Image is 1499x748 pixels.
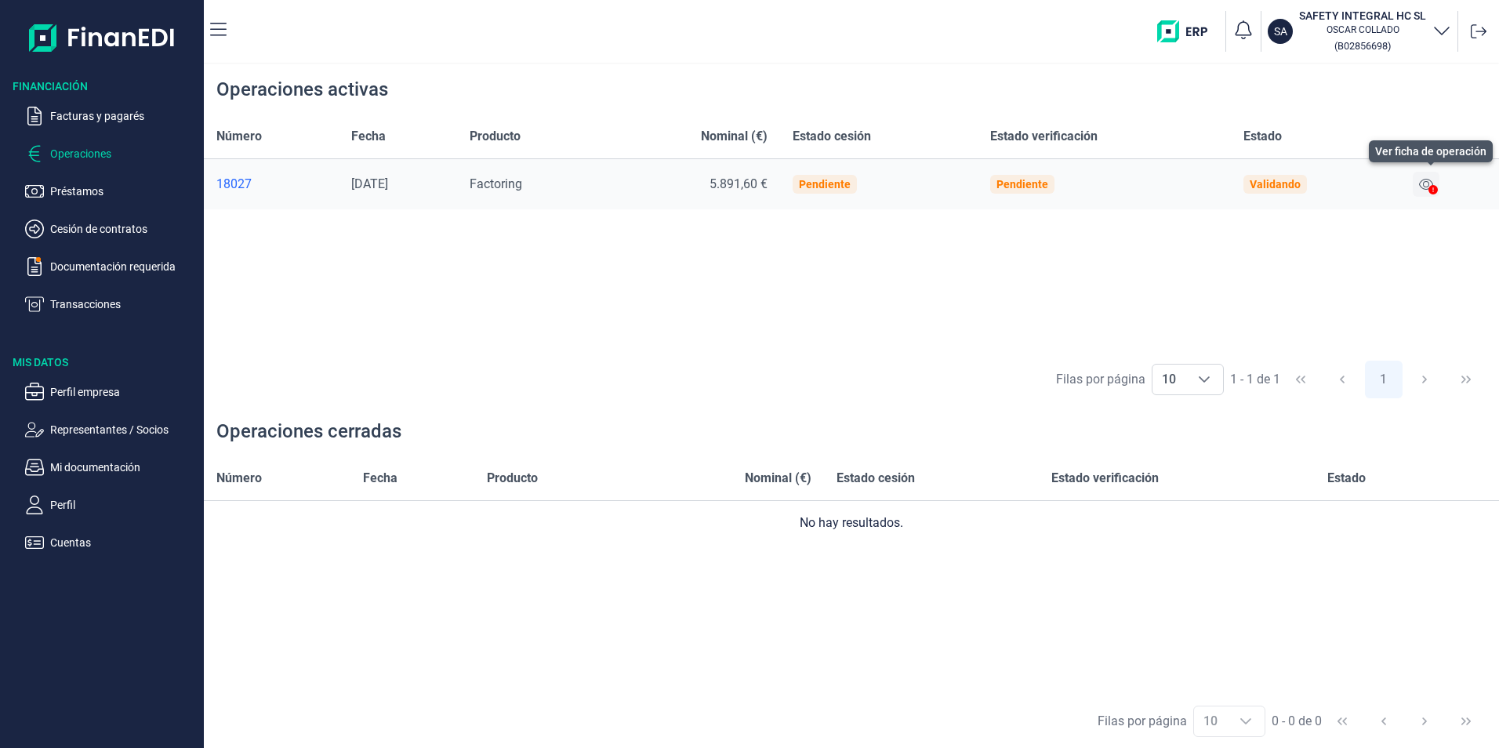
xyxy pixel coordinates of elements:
[1272,715,1322,728] span: 0 - 0 de 0
[1365,703,1403,740] button: Previous Page
[25,420,198,439] button: Representantes / Socios
[710,176,768,191] span: 5.891,60 €
[1157,20,1219,42] img: erp
[793,127,871,146] span: Estado cesión
[1323,361,1361,398] button: Previous Page
[50,533,198,552] p: Cuentas
[1098,712,1187,731] div: Filas por página
[216,514,1486,532] div: No hay resultados.
[25,182,198,201] button: Préstamos
[50,496,198,514] p: Perfil
[701,127,768,146] span: Nominal (€)
[470,127,521,146] span: Producto
[1185,365,1223,394] div: Choose
[50,295,198,314] p: Transacciones
[29,13,176,63] img: Logo de aplicación
[990,127,1098,146] span: Estado verificación
[837,469,915,488] span: Estado cesión
[1056,370,1145,389] div: Filas por página
[50,182,198,201] p: Préstamos
[1447,361,1485,398] button: Last Page
[25,458,198,477] button: Mi documentación
[25,220,198,238] button: Cesión de contratos
[216,469,262,488] span: Número
[351,176,445,192] div: [DATE]
[25,533,198,552] button: Cuentas
[25,295,198,314] button: Transacciones
[1282,361,1319,398] button: First Page
[745,469,811,488] span: Nominal (€)
[1268,8,1451,55] button: SASAFETY INTEGRAL HC SLOSCAR COLLADO(B02856698)
[1230,373,1280,386] span: 1 - 1 de 1
[50,458,198,477] p: Mi documentación
[25,257,198,276] button: Documentación requerida
[50,383,198,401] p: Perfil empresa
[1274,24,1287,39] p: SA
[25,107,198,125] button: Facturas y pagarés
[50,420,198,439] p: Representantes / Socios
[1299,8,1426,24] h3: SAFETY INTEGRAL HC SL
[50,257,198,276] p: Documentación requerida
[50,220,198,238] p: Cesión de contratos
[216,176,326,192] a: 18027
[799,178,851,191] div: Pendiente
[50,107,198,125] p: Facturas y pagarés
[996,178,1048,191] div: Pendiente
[351,127,386,146] span: Fecha
[1227,706,1265,736] div: Choose
[216,127,262,146] span: Número
[1323,703,1361,740] button: First Page
[1299,24,1426,36] p: OSCAR COLLADO
[216,77,388,102] div: Operaciones activas
[1406,361,1443,398] button: Next Page
[1250,178,1301,191] div: Validando
[487,469,538,488] span: Producto
[50,144,198,163] p: Operaciones
[25,496,198,514] button: Perfil
[1327,469,1366,488] span: Estado
[470,176,522,191] span: Factoring
[1243,127,1282,146] span: Estado
[25,144,198,163] button: Operaciones
[216,419,401,444] div: Operaciones cerradas
[1152,365,1185,394] span: 10
[1051,469,1159,488] span: Estado verificación
[1334,40,1391,52] small: Copiar cif
[1406,703,1443,740] button: Next Page
[1447,703,1485,740] button: Last Page
[1365,361,1403,398] button: Page 1
[25,383,198,401] button: Perfil empresa
[363,469,397,488] span: Fecha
